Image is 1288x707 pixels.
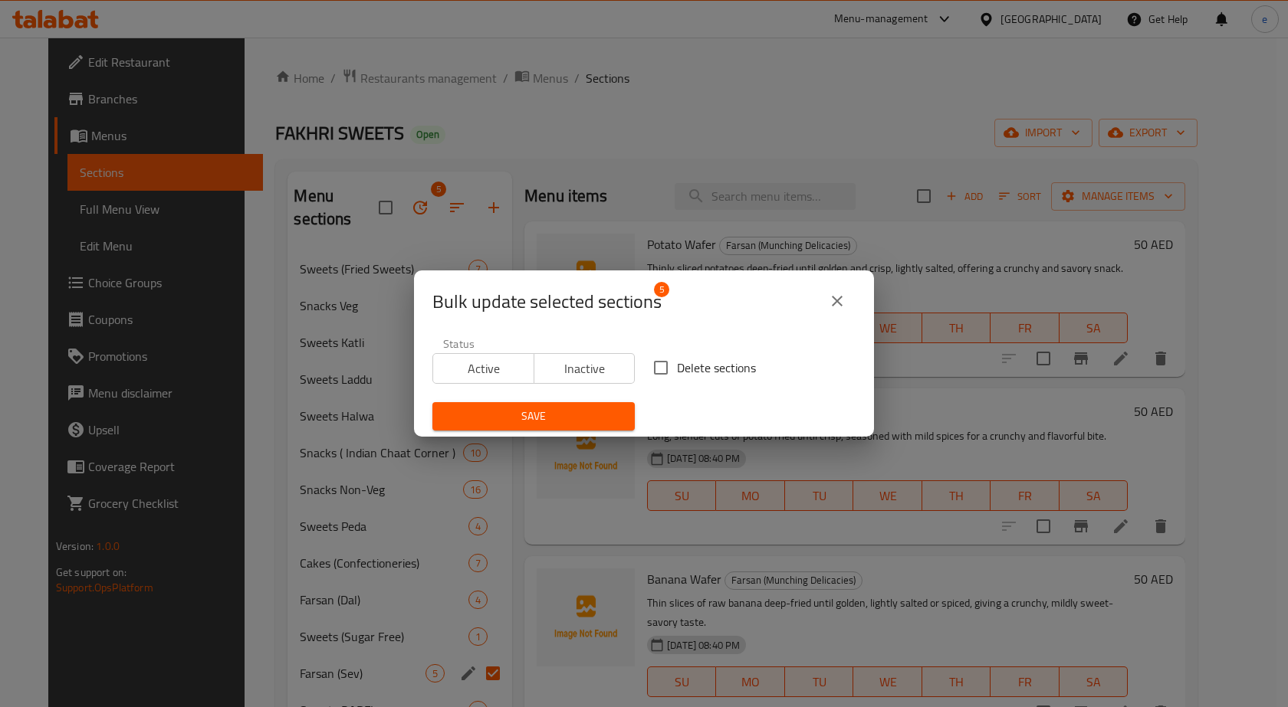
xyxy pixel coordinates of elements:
[432,402,635,430] button: Save
[654,282,669,297] span: 5
[432,353,534,384] button: Active
[432,290,662,314] span: Selected section count
[534,353,636,384] button: Inactive
[819,283,856,319] button: close
[445,407,623,426] span: Save
[439,358,528,380] span: Active
[540,358,629,380] span: Inactive
[677,358,756,377] span: Delete sections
